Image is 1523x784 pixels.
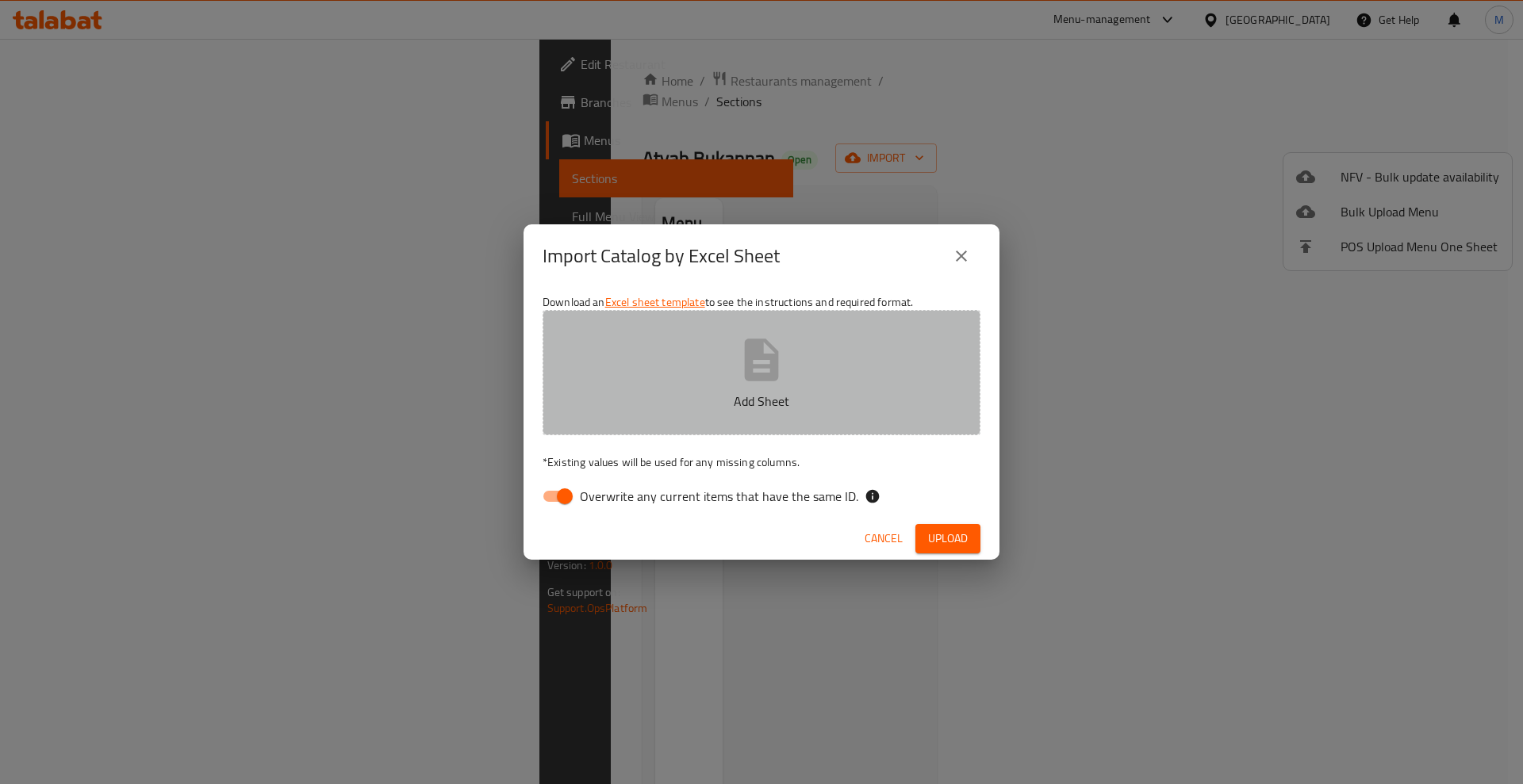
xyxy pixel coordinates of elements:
[580,487,858,506] span: Overwrite any current items that have the same ID.
[865,529,903,549] span: Cancel
[543,310,980,435] button: Add Sheet
[858,524,909,553] button: Cancel
[543,454,980,470] p: Existing values will be used for any missing columns.
[942,237,980,275] button: close
[567,392,956,411] p: Add Sheet
[605,292,705,312] a: Excel sheet template
[928,529,968,549] span: Upload
[524,288,999,518] div: Download an to see the instructions and required format.
[865,488,880,504] svg: If the overwrite option isn't selected, then the items that match an existing ID will be ignored ...
[543,243,780,269] h2: Import Catalog by Excel Sheet
[915,524,980,553] button: Upload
